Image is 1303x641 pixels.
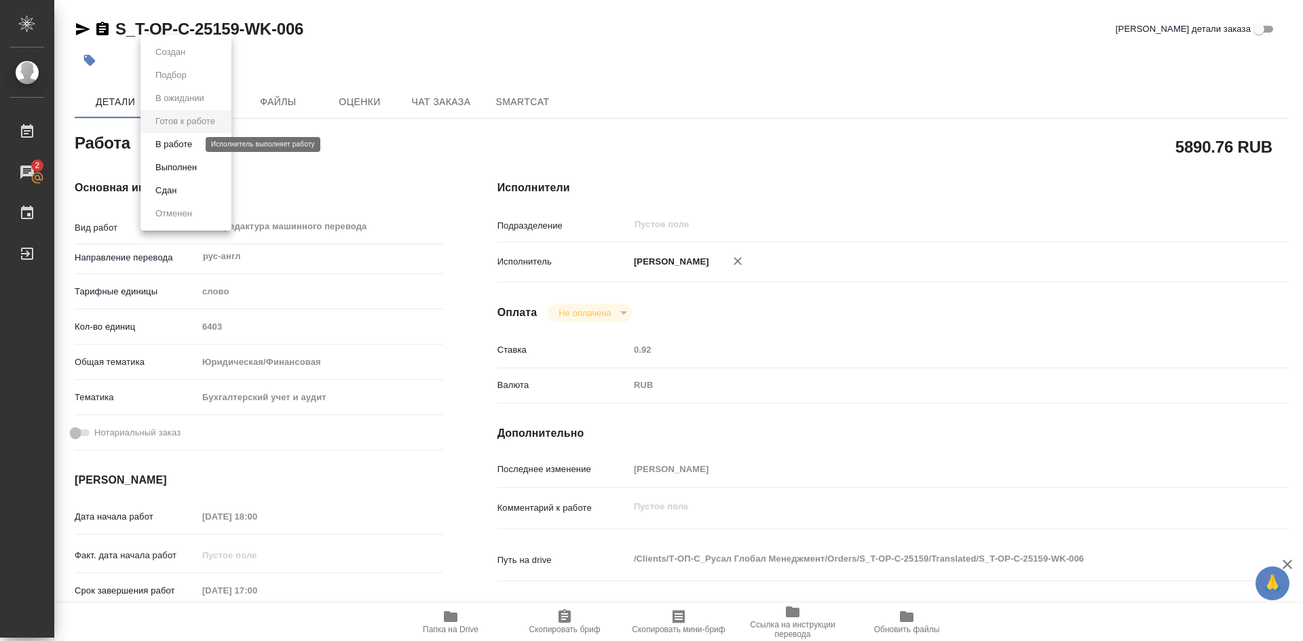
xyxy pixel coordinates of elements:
button: Создан [151,45,189,60]
button: Выполнен [151,160,201,175]
button: В работе [151,137,196,152]
button: Сдан [151,183,181,198]
button: В ожидании [151,91,208,106]
button: Готов к работе [151,114,219,129]
button: Отменен [151,206,196,221]
button: Подбор [151,68,191,83]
